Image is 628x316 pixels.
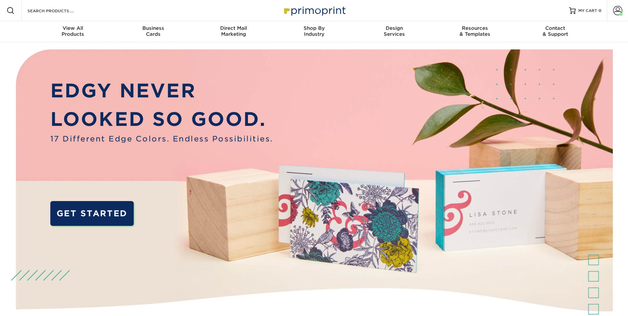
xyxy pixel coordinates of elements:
[354,21,435,42] a: DesignServices
[27,7,91,15] input: SEARCH PRODUCTS.....
[193,21,274,42] a: Direct MailMarketing
[33,21,113,42] a: View AllProducts
[193,25,274,31] span: Direct Mail
[50,105,273,133] p: LOOKED SO GOOD.
[435,21,515,42] a: Resources& Templates
[113,21,193,42] a: BusinessCards
[578,8,597,14] span: MY CART
[515,21,596,42] a: Contact& Support
[354,25,435,31] span: Design
[515,25,596,37] div: & Support
[274,21,354,42] a: Shop ByIndustry
[33,25,113,31] span: View All
[113,25,193,37] div: Cards
[113,25,193,31] span: Business
[274,25,354,31] span: Shop By
[435,25,515,31] span: Resources
[599,8,602,13] span: 0
[281,3,347,18] img: Primoprint
[50,201,134,226] a: GET STARTED
[515,25,596,31] span: Contact
[193,25,274,37] div: Marketing
[50,133,273,144] span: 17 Different Edge Colors. Endless Possibilities.
[33,25,113,37] div: Products
[435,25,515,37] div: & Templates
[274,25,354,37] div: Industry
[50,77,273,105] p: EDGY NEVER
[354,25,435,37] div: Services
